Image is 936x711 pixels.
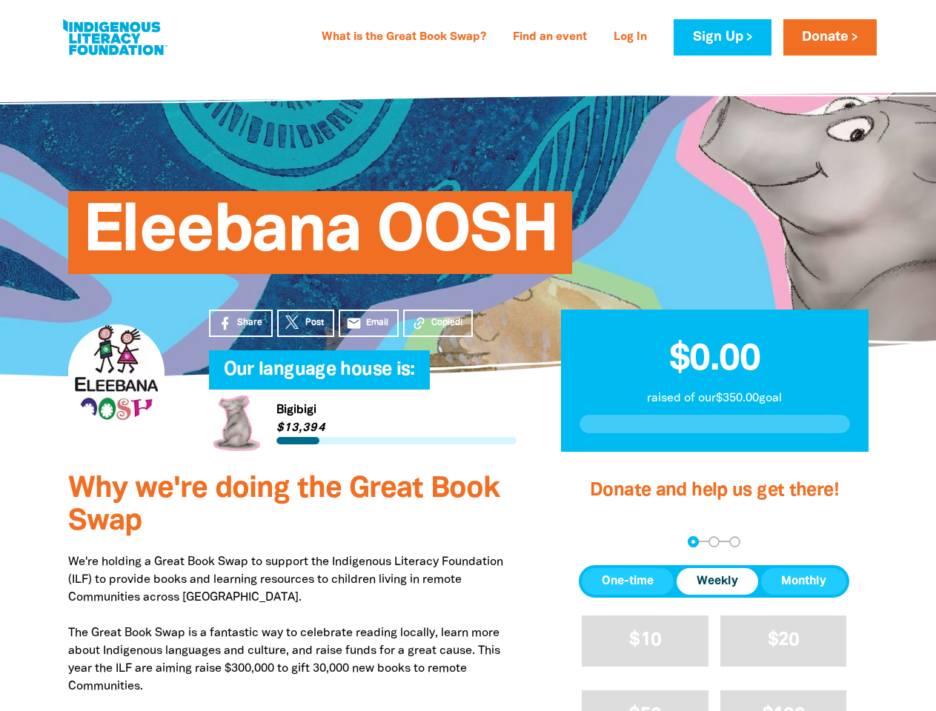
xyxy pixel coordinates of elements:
[431,316,462,330] span: Copied!
[209,310,273,337] a: Share
[209,375,517,384] h6: My Team
[403,310,473,337] button: Copied!
[669,343,760,377] span: $0.00
[305,316,324,330] span: Post
[582,615,708,667] button: $10
[768,632,800,649] span: $20
[579,565,849,598] div: Donation frequency
[339,310,399,337] a: emailEmail
[313,26,495,50] a: What is the Great Book Swap?
[224,361,415,390] span: Our language house is:
[83,202,558,274] span: Eleebana OOSH
[580,390,850,407] p: raised of our $350.00 goal
[346,316,362,331] i: email
[781,573,826,590] span: Monthly
[366,316,388,330] span: Email
[605,26,656,50] a: Log In
[720,615,847,667] button: $20
[602,573,654,590] span: One-time
[729,536,740,547] button: Navigate to step 3 of 3 to enter your payment details
[68,475,499,535] span: Why we're doing the Great Book Swap
[277,310,334,337] a: Post
[761,568,846,595] button: Monthly
[688,536,699,547] button: Navigate to step 1 of 3 to enter your donation amount
[590,482,839,499] span: Donate and help us get there!
[674,19,771,56] a: Sign Up
[504,26,596,50] a: Find an event
[629,632,661,649] span: $10
[697,573,738,590] span: Weekly
[677,568,758,595] button: Weekly
[237,316,262,330] span: Share
[783,19,877,56] a: Donate
[708,536,720,547] button: Navigate to step 2 of 3 to enter your details
[582,568,674,595] button: One-time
